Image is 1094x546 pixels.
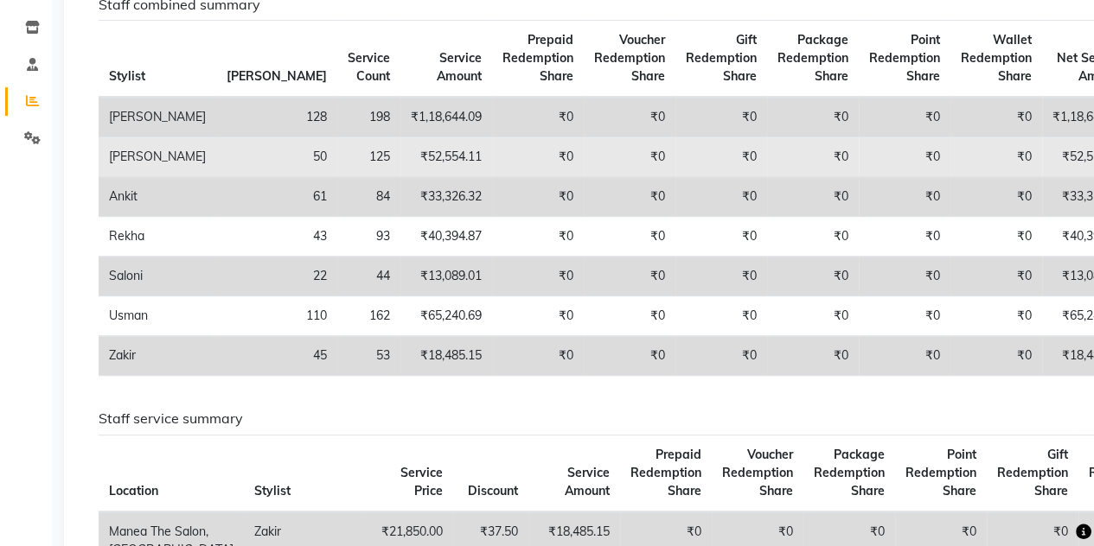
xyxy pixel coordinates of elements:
[584,296,675,336] td: ₹0
[950,296,1042,336] td: ₹0
[869,32,940,84] span: Point Redemption Share
[99,257,216,296] td: Saloni
[348,50,390,84] span: Service Count
[216,257,337,296] td: 22
[767,257,859,296] td: ₹0
[216,97,337,137] td: 128
[859,257,950,296] td: ₹0
[400,296,492,336] td: ₹65,240.69
[584,336,675,376] td: ₹0
[337,217,400,257] td: 93
[950,336,1042,376] td: ₹0
[767,137,859,177] td: ₹0
[400,465,443,498] span: Service Price
[99,137,216,177] td: [PERSON_NAME]
[337,296,400,336] td: 162
[492,177,584,217] td: ₹0
[675,257,767,296] td: ₹0
[675,97,767,137] td: ₹0
[337,336,400,376] td: 53
[584,177,675,217] td: ₹0
[492,257,584,296] td: ₹0
[686,32,757,84] span: Gift Redemption Share
[109,68,145,84] span: Stylist
[492,217,584,257] td: ₹0
[492,137,584,177] td: ₹0
[216,217,337,257] td: 43
[630,447,701,498] span: Prepaid Redemption Share
[227,68,327,84] span: [PERSON_NAME]
[400,257,492,296] td: ₹13,089.01
[584,217,675,257] td: ₹0
[400,336,492,376] td: ₹18,485.15
[337,257,400,296] td: 44
[675,137,767,177] td: ₹0
[216,177,337,217] td: 61
[502,32,573,84] span: Prepaid Redemption Share
[722,447,793,498] span: Voucher Redemption Share
[594,32,665,84] span: Voucher Redemption Share
[337,177,400,217] td: 84
[905,447,976,498] span: Point Redemption Share
[400,137,492,177] td: ₹52,554.11
[675,296,767,336] td: ₹0
[950,137,1042,177] td: ₹0
[675,177,767,217] td: ₹0
[950,97,1042,137] td: ₹0
[859,217,950,257] td: ₹0
[216,296,337,336] td: 110
[859,177,950,217] td: ₹0
[859,296,950,336] td: ₹0
[216,336,337,376] td: 45
[859,336,950,376] td: ₹0
[584,137,675,177] td: ₹0
[950,257,1042,296] td: ₹0
[468,483,518,498] span: Discount
[216,137,337,177] td: 50
[337,137,400,177] td: 125
[492,97,584,137] td: ₹0
[767,177,859,217] td: ₹0
[99,336,216,376] td: Zakir
[961,32,1032,84] span: Wallet Redemption Share
[767,97,859,137] td: ₹0
[950,217,1042,257] td: ₹0
[99,97,216,137] td: [PERSON_NAME]
[767,217,859,257] td: ₹0
[584,97,675,137] td: ₹0
[777,32,848,84] span: Package Redemption Share
[99,296,216,336] td: Usman
[400,217,492,257] td: ₹40,394.87
[99,217,216,257] td: Rekha
[337,97,400,137] td: 198
[99,410,1057,427] h6: Staff service summary
[437,50,482,84] span: Service Amount
[675,217,767,257] td: ₹0
[859,97,950,137] td: ₹0
[767,296,859,336] td: ₹0
[400,177,492,217] td: ₹33,326.32
[99,177,216,217] td: Ankit
[565,465,610,498] span: Service Amount
[400,97,492,137] td: ₹1,18,644.09
[859,137,950,177] td: ₹0
[109,483,158,498] span: Location
[675,336,767,376] td: ₹0
[492,296,584,336] td: ₹0
[584,257,675,296] td: ₹0
[254,483,291,498] span: Stylist
[950,177,1042,217] td: ₹0
[997,447,1068,498] span: Gift Redemption Share
[767,336,859,376] td: ₹0
[492,336,584,376] td: ₹0
[814,447,885,498] span: Package Redemption Share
